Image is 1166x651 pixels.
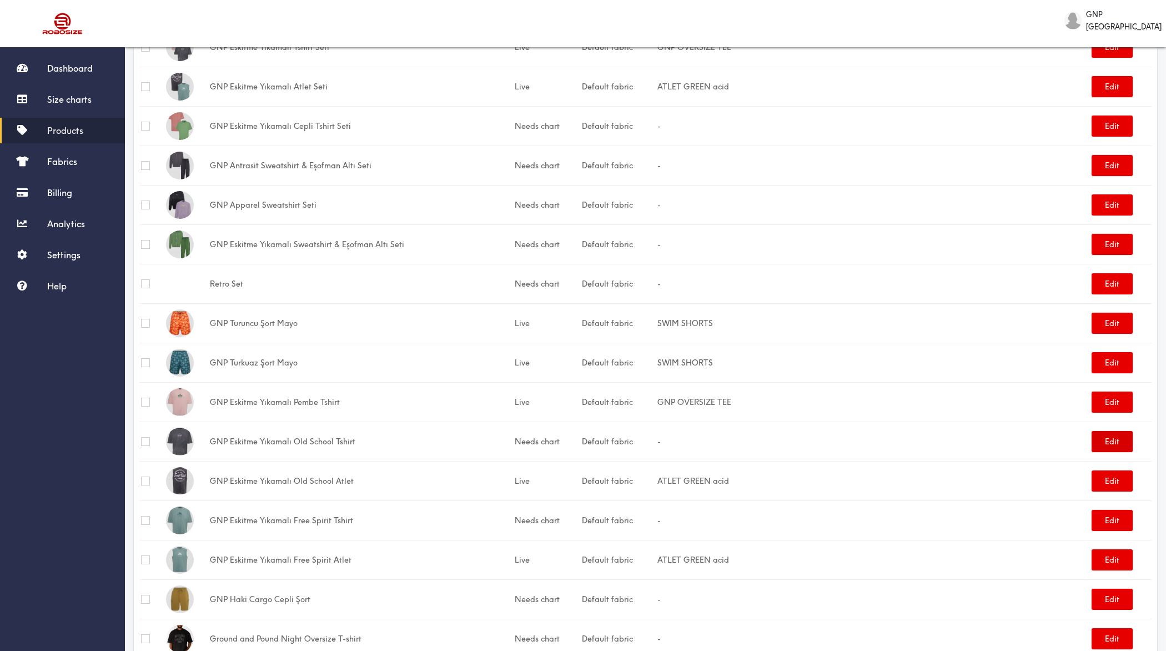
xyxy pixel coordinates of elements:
td: - [656,224,1089,264]
td: Needs chart [513,224,580,264]
td: GNP Eskitme Yıkamalı Atlet Seti [208,67,513,106]
td: Needs chart [513,579,580,619]
td: Default fabric [580,224,656,264]
td: Live [513,303,580,343]
td: Default fabric [580,264,656,303]
td: Live [513,382,580,422]
td: Default fabric [580,579,656,619]
button: Edit [1092,510,1133,531]
td: GNP Eskitme Yıkamalı Pembe Tshirt [208,382,513,422]
td: Default fabric [580,343,656,382]
td: Needs chart [513,185,580,224]
span: Products [47,125,83,136]
button: Edit [1092,470,1133,492]
td: GNP Eskitme Yıkamalı Old School Tshirt [208,422,513,461]
td: - [656,146,1089,185]
td: GNP Apparel Sweatshirt Seti [208,185,513,224]
td: Default fabric [580,500,656,540]
td: - [656,264,1089,303]
td: GNP Eskitme Yıkamalı Free Spirit Tshirt [208,500,513,540]
div: Product updated [541,6,625,29]
span: GNP [GEOGRAPHIC_DATA] [1086,8,1162,33]
span: Help [47,281,67,292]
td: Default fabric [580,422,656,461]
a: ATLET GREEN acid [657,82,729,92]
a: GNP OVERSIZE TEE [657,397,731,407]
button: Edit [1092,76,1133,97]
td: - [656,422,1089,461]
a: SWIM SHORTS [657,358,713,368]
td: Live [513,540,580,579]
td: Live [513,343,580,382]
span: Size charts [47,94,92,105]
button: Edit [1092,194,1133,216]
td: Retro Set [208,264,513,303]
td: Live [513,67,580,106]
span: Settings [47,249,81,261]
a: ATLET GREEN acid [657,555,729,565]
button: Edit [1092,313,1133,334]
td: Default fabric [580,461,656,500]
a: ATLET GREEN acid [657,476,729,486]
td: Default fabric [580,185,656,224]
td: - [656,500,1089,540]
a: SWIM SHORTS [657,318,713,328]
img: GNP Istanbul [1064,12,1082,29]
td: GNP Turkuaz Şort Mayo [208,343,513,382]
button: Edit [1092,628,1133,649]
td: - [656,106,1089,146]
button: Edit [1092,549,1133,570]
button: Edit [1092,589,1133,610]
td: Needs chart [513,146,580,185]
td: Needs chart [513,264,580,303]
button: Edit [1092,116,1133,137]
span: Billing [47,187,72,198]
td: Default fabric [580,382,656,422]
img: Robosize [21,8,104,39]
td: GNP Eskitme Yıkamalı Old School Atlet [208,461,513,500]
button: Edit [1092,352,1133,373]
td: GNP Eskitme Yıkamalı Cepli Tshirt Seti [208,106,513,146]
td: GNP Turuncu Şort Mayo [208,303,513,343]
span: Analytics [47,218,85,229]
td: Default fabric [580,106,656,146]
button: Edit [1092,155,1133,176]
button: Edit [1092,392,1133,413]
td: Needs chart [513,106,580,146]
td: Live [513,461,580,500]
td: Default fabric [580,67,656,106]
button: Edit [1092,431,1133,452]
td: GNP Antrasit Sweatshirt & Eşofman Altı Seti [208,146,513,185]
td: - [656,579,1089,619]
td: Default fabric [580,146,656,185]
td: Needs chart [513,422,580,461]
span: Dashboard [47,63,93,74]
td: GNP Eskitme Yıkamalı Free Spirit Atlet [208,540,513,579]
td: Default fabric [580,303,656,343]
td: Default fabric [580,540,656,579]
button: Edit [1092,234,1133,255]
span: Fabrics [47,156,77,167]
td: - [656,185,1089,224]
td: GNP Eskitme Yıkamalı Sweatshirt & Eşofman Altı Seti [208,224,513,264]
a: GNP OVERSIZE TEE [657,42,731,52]
td: GNP Haki Cargo Cepli Şort [208,579,513,619]
button: Edit [1092,273,1133,294]
td: Needs chart [513,500,580,540]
